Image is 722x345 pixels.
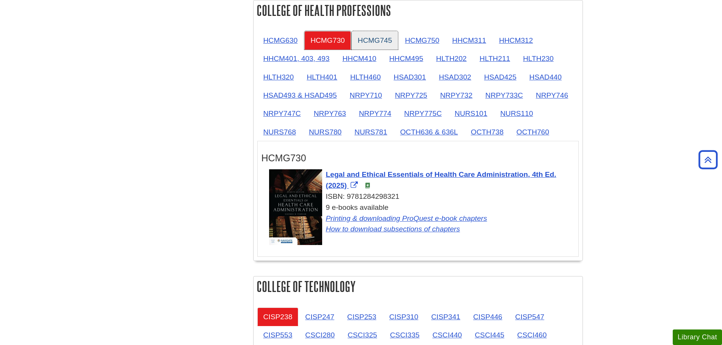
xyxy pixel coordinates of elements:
a: CSCI440 [426,326,468,344]
a: CISP553 [257,326,299,344]
a: Link opens in new window [326,170,556,189]
a: HSAD493 & HSAD495 [257,86,343,105]
a: HHCM311 [446,31,492,50]
a: NRPY725 [389,86,433,105]
a: NURS101 [449,104,493,123]
a: HLTH211 [473,49,516,68]
a: CISP310 [383,308,424,326]
a: HSAD302 [433,68,477,86]
span: Legal and Ethical Essentials of Health Care Administration, 4th Ed. (2025) [326,170,556,189]
a: CISP247 [299,308,340,326]
a: CSCI335 [384,326,426,344]
a: CISP547 [509,308,550,326]
a: NRPY763 [308,104,352,123]
a: HSAD301 [388,68,432,86]
a: CSCI445 [469,326,511,344]
div: 9 e-books available [269,202,575,235]
a: CISP238 [257,308,299,326]
a: CSCI325 [341,326,383,344]
a: CISP253 [341,308,382,326]
a: HSAD425 [478,68,522,86]
a: HLTH401 [301,68,343,86]
a: NRPY747C [257,104,307,123]
a: NURS110 [494,104,539,123]
a: Link opens in new window [326,225,460,233]
a: NRPY710 [344,86,388,105]
a: CSCI280 [299,326,341,344]
a: HHCM312 [493,31,539,50]
a: CISP341 [425,308,467,326]
a: HLTH230 [517,49,560,68]
img: Cover Art [269,169,322,245]
a: HHCM495 [383,49,429,68]
h2: College of Health Professions [254,0,583,20]
h2: College of Technology [254,276,583,297]
a: HHCM410 [336,49,382,68]
a: OCTH760 [511,123,555,141]
a: OCTH636 & 636L [394,123,464,141]
a: Back to Top [696,155,720,165]
a: HLTH320 [257,68,300,86]
a: NURS768 [257,123,302,141]
a: NRPY774 [353,104,397,123]
button: Library Chat [673,329,722,345]
a: HSAD440 [523,68,568,86]
a: HCMG730 [304,31,351,50]
a: NURS780 [303,123,348,141]
a: HCMG745 [352,31,398,50]
a: HHCM401, 403, 493 [257,49,336,68]
a: Link opens in new window [326,214,487,222]
h3: HCMG730 [262,153,575,164]
a: NRPY775C [398,104,448,123]
a: NRPY733C [479,86,529,105]
div: ISBN: 9781284298321 [269,191,575,202]
a: OCTH738 [465,123,509,141]
a: HCMG750 [399,31,445,50]
a: NURS781 [348,123,393,141]
a: HLTH202 [430,49,473,68]
a: NRPY746 [530,86,574,105]
a: CSCI460 [511,326,553,344]
a: CISP446 [467,308,508,326]
img: e-Book [365,183,371,189]
a: NRPY732 [434,86,478,105]
a: HLTH460 [344,68,387,86]
a: HCMG630 [257,31,304,50]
